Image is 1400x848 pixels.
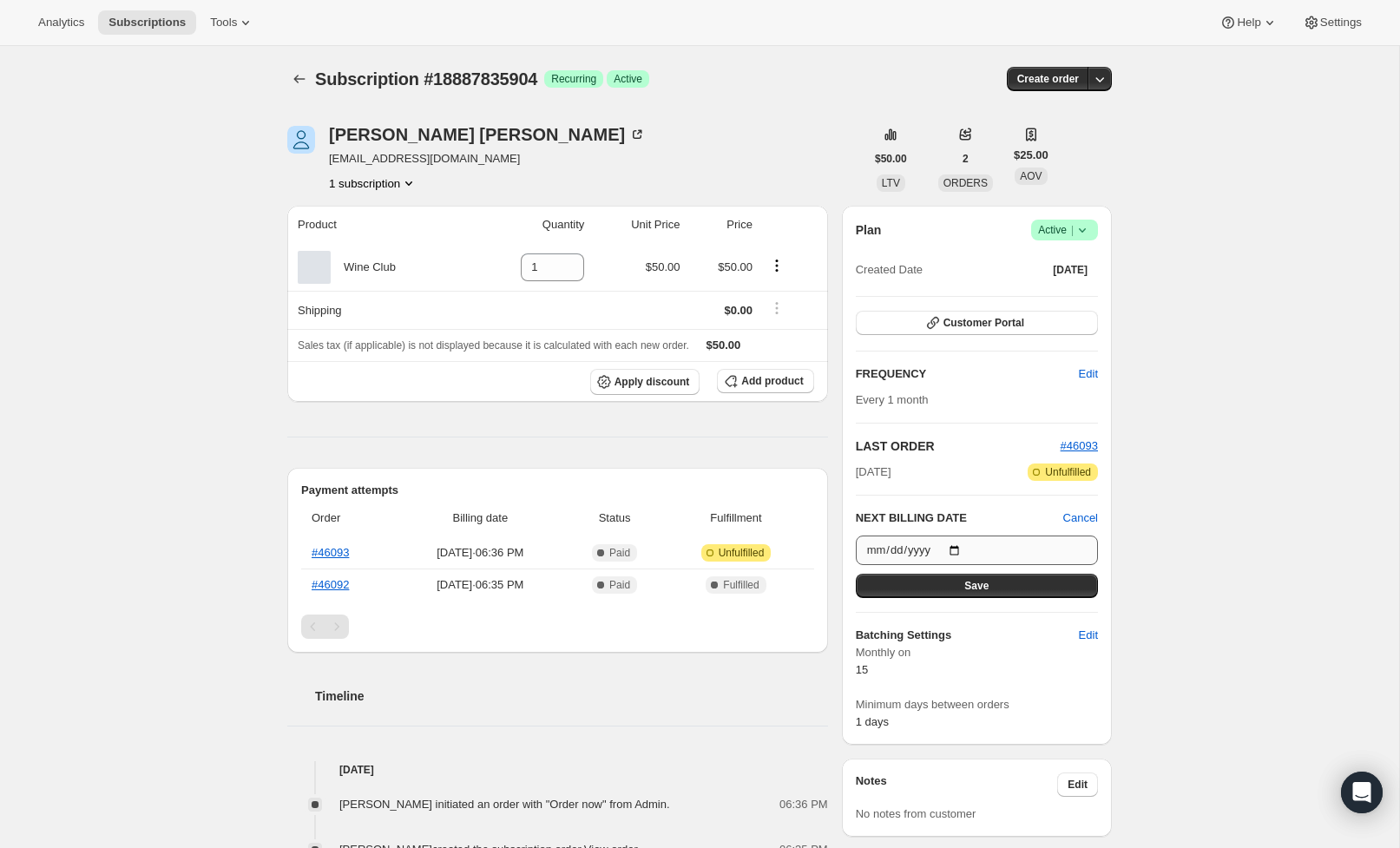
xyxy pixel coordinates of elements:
[312,578,349,591] a: #46092
[1237,16,1260,30] span: Help
[287,206,470,244] th: Product
[1042,258,1098,282] button: [DATE]
[717,369,813,393] button: Add product
[856,261,923,279] span: Created Date
[287,67,312,91] button: Subscriptions
[287,291,470,329] th: Shipping
[1320,16,1362,30] span: Settings
[724,304,753,317] span: $0.00
[964,579,989,593] span: Save
[856,807,976,820] span: No notes from customer
[875,152,907,166] span: $50.00
[1045,465,1091,479] span: Unfulfilled
[856,509,1063,527] h2: NEXT BILLING DATE
[315,69,537,89] span: Subscription #18887835904
[1068,360,1108,388] button: Edit
[571,509,658,527] span: Status
[1053,263,1088,277] span: [DATE]
[614,72,642,86] span: Active
[856,696,1098,713] span: Minimum days between orders
[963,152,969,166] span: 2
[298,339,689,352] span: Sales tax (if applicable) is not displayed because it is calculated with each new order.
[1014,147,1048,164] span: $25.00
[952,147,979,171] button: 2
[1068,621,1108,649] button: Edit
[312,546,349,559] a: #46093
[609,578,630,592] span: Paid
[108,16,186,30] span: Subscriptions
[1038,221,1091,239] span: Active
[718,260,753,273] span: $50.00
[301,482,814,499] h2: Payment attempts
[315,687,828,705] h2: Timeline
[339,798,670,811] span: [PERSON_NAME] initiated an order with "Order now" from Admin.
[1063,509,1098,527] button: Cancel
[400,544,561,562] span: [DATE] · 06:36 PM
[470,206,589,244] th: Quantity
[1020,170,1042,182] span: AOV
[719,546,765,560] span: Unfulfilled
[646,260,680,273] span: $50.00
[856,644,1098,661] span: Monthly on
[686,206,758,244] th: Price
[1057,772,1098,797] button: Edit
[329,174,417,192] button: Product actions
[1209,10,1288,35] button: Help
[856,574,1098,598] button: Save
[200,10,265,35] button: Tools
[551,72,596,86] span: Recurring
[287,761,828,779] h4: [DATE]
[856,365,1079,383] h2: FREQUENCY
[1079,627,1098,644] span: Edit
[943,177,988,189] span: ORDERS
[301,615,814,639] nav: Pagination
[331,259,396,276] div: Wine Club
[1061,439,1098,452] a: #46093
[856,663,868,676] span: 15
[1068,778,1088,792] span: Edit
[615,375,690,389] span: Apply discount
[707,339,741,352] span: $50.00
[400,509,561,527] span: Billing date
[856,772,1058,797] h3: Notes
[1071,223,1074,237] span: |
[609,546,630,560] span: Paid
[763,256,791,275] button: Product actions
[856,393,929,406] span: Every 1 month
[1017,72,1079,86] span: Create order
[1007,67,1089,91] button: Create order
[864,147,917,171] button: $50.00
[329,126,646,143] div: [PERSON_NAME] [PERSON_NAME]
[1079,365,1098,383] span: Edit
[856,437,1061,455] h2: LAST ORDER
[856,463,891,481] span: [DATE]
[668,509,803,527] span: Fulfillment
[400,576,561,594] span: [DATE] · 06:35 PM
[779,796,828,813] span: 06:36 PM
[763,299,791,318] button: Shipping actions
[28,10,95,35] button: Analytics
[38,16,84,30] span: Analytics
[1341,772,1383,813] div: Open Intercom Messenger
[590,369,700,395] button: Apply discount
[943,316,1024,330] span: Customer Portal
[287,126,315,154] span: Sarah Reich
[856,715,889,728] span: 1 days
[1061,437,1098,455] button: #46093
[1292,10,1372,35] button: Settings
[741,374,803,388] span: Add product
[856,221,882,239] h2: Plan
[301,499,395,537] th: Order
[589,206,685,244] th: Unit Price
[723,578,759,592] span: Fulfilled
[329,150,646,168] span: [EMAIL_ADDRESS][DOMAIN_NAME]
[210,16,237,30] span: Tools
[856,311,1098,335] button: Customer Portal
[98,10,196,35] button: Subscriptions
[856,627,1079,644] h6: Batching Settings
[882,177,900,189] span: LTV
